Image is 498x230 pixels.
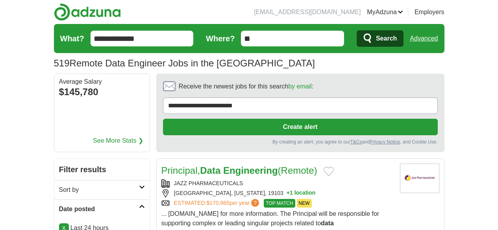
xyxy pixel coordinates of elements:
[297,199,312,208] span: NEW
[161,179,394,188] div: JAZZ PHARMACEUTICALS
[223,165,278,176] strong: Engineering
[206,200,229,206] span: $170,865
[410,31,438,46] a: Advanced
[161,189,394,197] div: [GEOGRAPHIC_DATA], [US_STATE], 19103
[200,165,220,176] strong: Data
[54,159,150,180] h2: Filter results
[350,139,362,145] a: T&Cs
[254,7,361,17] li: [EMAIL_ADDRESS][DOMAIN_NAME]
[370,139,400,145] a: Privacy Notice
[163,138,438,145] div: By creating an alert, you agree to our and , and Cookie Use.
[367,7,403,17] a: MyAdzuna
[163,119,438,135] button: Create alert
[206,33,235,44] label: Where?
[161,165,317,176] a: Principal,Data Engineering(Remote)
[288,83,312,90] a: by email
[174,199,261,208] a: ESTIMATED:$170,865per year?
[54,199,150,219] a: Date posted
[59,79,145,85] div: Average Salary
[324,167,334,176] button: Add to favorite jobs
[54,56,70,70] span: 519
[60,33,84,44] label: What?
[59,85,145,99] div: $145,780
[59,185,139,195] h2: Sort by
[93,136,143,145] a: See More Stats ❯
[287,189,316,197] button: +1 location
[179,82,313,91] span: Receive the newest jobs for this search :
[54,180,150,199] a: Sort by
[400,164,439,193] img: Company logo
[54,58,315,68] h1: Remote Data Engineer Jobs in the [GEOGRAPHIC_DATA]
[59,204,139,214] h2: Date posted
[376,31,397,46] span: Search
[321,220,334,226] strong: data
[251,199,259,207] span: ?
[357,30,404,47] button: Search
[415,7,444,17] a: Employers
[54,3,121,21] img: Adzuna logo
[264,199,295,208] span: TOP MATCH
[287,189,290,197] span: +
